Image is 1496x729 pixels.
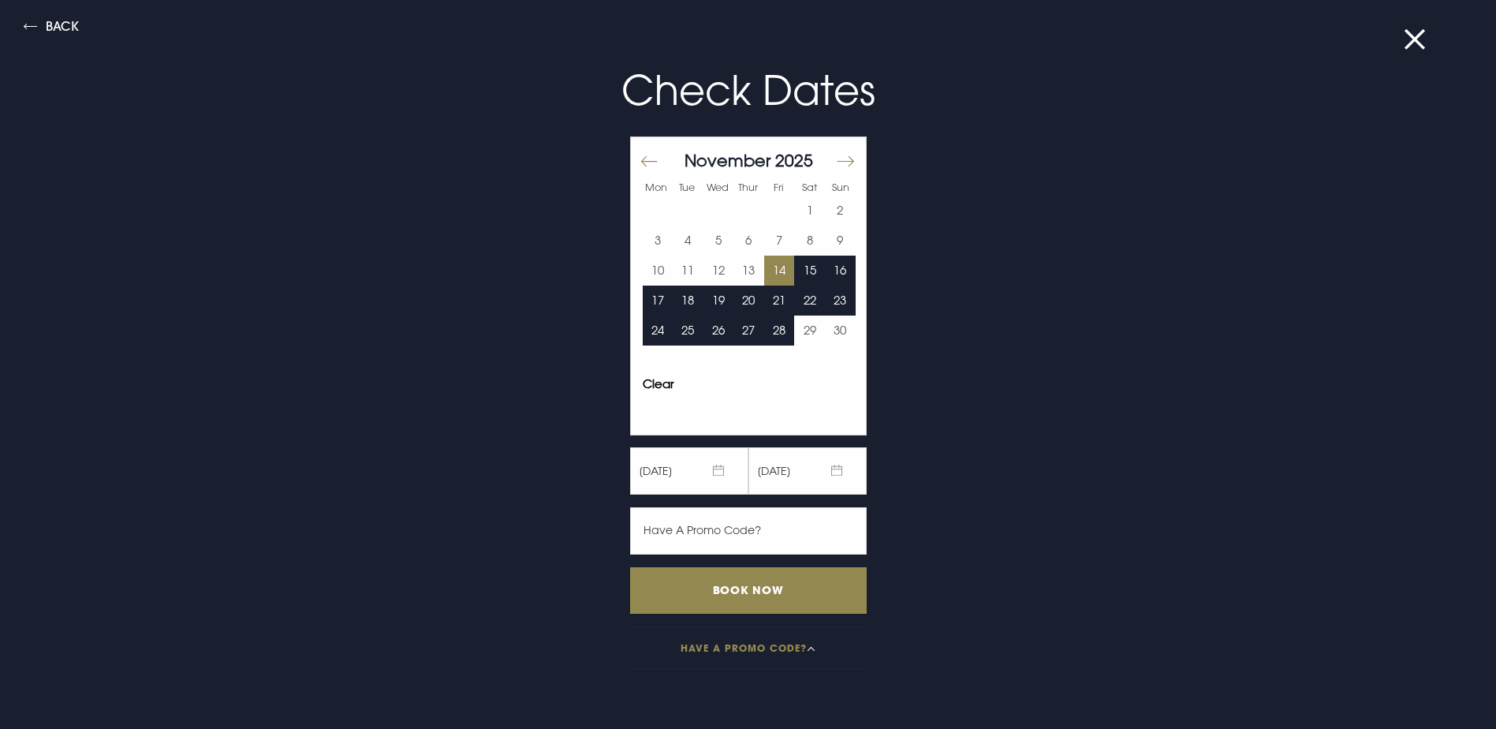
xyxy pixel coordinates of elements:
td: Choose Thursday, November 20, 2025 as your end date. [733,286,764,316]
button: 24 [643,316,673,346]
button: 10 [643,256,673,286]
span: November [685,150,770,170]
td: Choose Thursday, November 6, 2025 as your end date. [733,226,764,256]
td: Choose Tuesday, November 18, 2025 as your end date. [673,286,703,316]
button: 17 [643,286,673,316]
button: 8 [794,226,825,256]
button: 21 [764,286,795,316]
button: 19 [703,286,734,316]
td: Choose Thursday, November 27, 2025 as your end date. [733,316,764,346]
td: Choose Sunday, November 2, 2025 as your end date. [825,196,856,226]
button: Move backward to switch to the previous month. [640,144,658,178]
button: 7 [764,226,795,256]
button: 13 [733,256,764,286]
input: Book Now [630,567,867,614]
button: 15 [794,256,825,286]
button: 25 [673,316,703,346]
td: Choose Friday, November 7, 2025 as your end date. [764,226,795,256]
span: [DATE] [748,447,867,495]
button: 11 [673,256,703,286]
button: 16 [825,256,856,286]
button: 1 [794,196,825,226]
button: 29 [794,316,825,346]
button: Back [24,20,79,38]
button: 4 [673,226,703,256]
td: Choose Monday, November 24, 2025 as your end date. [643,316,673,346]
td: Selected. Friday, November 14, 2025 [764,256,795,286]
button: 23 [825,286,856,316]
button: 22 [794,286,825,316]
button: Clear [643,378,674,390]
td: Choose Saturday, November 22, 2025 as your end date. [794,286,825,316]
input: Have A Promo Code? [630,507,867,555]
td: Choose Saturday, November 15, 2025 as your end date. [794,256,825,286]
button: 3 [643,226,673,256]
span: 2025 [775,150,813,170]
button: 20 [733,286,764,316]
td: Choose Wednesday, November 26, 2025 as your end date. [703,316,734,346]
td: Choose Friday, November 21, 2025 as your end date. [764,286,795,316]
td: Choose Sunday, November 23, 2025 as your end date. [825,286,856,316]
td: Choose Saturday, November 1, 2025 as your end date. [794,196,825,226]
button: 6 [733,226,764,256]
button: 5 [703,226,734,256]
button: 30 [825,316,856,346]
td: Choose Wednesday, November 19, 2025 as your end date. [703,286,734,316]
td: Choose Sunday, November 30, 2025 as your end date. [825,316,856,346]
td: Choose Monday, November 10, 2025 as your end date. [643,256,673,286]
button: 28 [764,316,795,346]
p: Check Dates [373,60,1124,121]
td: Choose Tuesday, November 25, 2025 as your end date. [673,316,703,346]
td: Choose Tuesday, November 4, 2025 as your end date. [673,226,703,256]
td: Choose Monday, November 17, 2025 as your end date. [643,286,673,316]
td: Choose Wednesday, November 5, 2025 as your end date. [703,226,734,256]
td: Choose Thursday, November 13, 2025 as your end date. [733,256,764,286]
td: Choose Monday, November 3, 2025 as your end date. [643,226,673,256]
td: Choose Friday, November 28, 2025 as your end date. [764,316,795,346]
td: Choose Sunday, November 9, 2025 as your end date. [825,226,856,256]
td: Choose Saturday, November 8, 2025 as your end date. [794,226,825,256]
span: [DATE] [630,447,748,495]
button: 26 [703,316,734,346]
td: Choose Wednesday, November 12, 2025 as your end date. [703,256,734,286]
button: 2 [825,196,856,226]
button: 14 [764,256,795,286]
button: 27 [733,316,764,346]
button: Have a promo code? [630,626,867,669]
button: 12 [703,256,734,286]
button: 9 [825,226,856,256]
td: Choose Saturday, November 29, 2025 as your end date. [794,316,825,346]
td: Choose Sunday, November 16, 2025 as your end date. [825,256,856,286]
button: 18 [673,286,703,316]
td: Choose Tuesday, November 11, 2025 as your end date. [673,256,703,286]
button: Move forward to switch to the next month. [835,144,854,178]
